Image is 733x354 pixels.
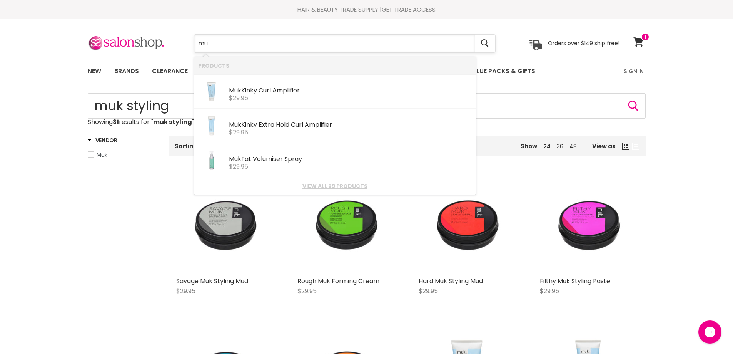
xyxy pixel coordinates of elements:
[548,40,619,47] p: Orders over $149 ship free!
[88,119,646,126] p: Showing results for " "
[97,151,107,159] span: Muk
[78,6,655,13] div: HAIR & BEAUTY TRADE SUPPLY |
[194,35,475,52] input: Search
[198,183,472,189] a: View all 29 products
[229,154,241,163] b: Muk
[194,34,496,53] form: Product
[109,63,145,79] a: Brands
[229,94,248,102] span: $29.95
[194,57,476,74] li: Products
[521,142,537,150] span: Show
[82,63,107,79] a: New
[419,175,517,273] img: Hard Muk Styling Mud
[627,100,639,112] button: Search
[88,136,117,144] h3: Vendor
[695,318,725,346] iframe: Gorgias live chat messenger
[297,277,379,285] a: Rough Muk Forming Cream
[557,143,563,150] a: 36
[198,78,225,105] img: Kinky-scaled-1_200x.jpg
[592,143,616,149] span: View as
[419,287,438,295] span: $29.95
[419,277,483,285] a: Hard Muk Styling Mud
[198,112,225,139] img: KinkyEXTRA-scaled-1_200x.jpg
[88,93,646,119] input: Search
[176,277,248,285] a: Savage Muk Styling Mud
[88,151,159,159] a: Muk
[229,162,248,171] span: $29.95
[569,143,577,150] a: 48
[475,35,495,52] button: Search
[78,60,655,82] nav: Main
[229,156,472,164] div: Fat Volumiser Spray
[229,120,241,129] b: Muk
[88,93,646,119] form: Product
[198,147,225,174] img: FatVOLUMISER-scaled-1_200x.jpg
[146,63,194,79] a: Clearance
[297,175,396,273] img: Rough Muk Forming Cream
[113,117,119,126] strong: 31
[82,60,580,82] ul: Main menu
[229,87,472,95] div: Kinky Curl Amplifier
[194,109,476,143] li: Products: Muk Kinky Extra Hold Curl Amplifier
[382,5,436,13] a: GET TRADE ACCESS
[462,63,541,79] a: Value Packs & Gifts
[194,177,476,195] li: View All
[229,86,241,95] b: Muk
[540,277,610,285] a: Filthy Muk Styling Paste
[619,63,648,79] a: Sign In
[297,287,317,295] span: $29.95
[540,287,559,295] span: $29.95
[176,287,195,295] span: $29.95
[229,128,248,137] span: $29.95
[175,143,197,149] label: Sorting
[153,117,192,126] strong: muk styling
[194,74,476,109] li: Products: Muk Kinky Curl Amplifier
[176,175,274,273] img: Savage Muk Styling Mud
[540,175,638,273] img: Filthy Muk Styling Paste
[194,143,476,177] li: Products: Muk Fat Volumiser Spray
[543,143,551,150] a: 24
[229,121,472,129] div: Kinky Extra Hold Curl Amplifier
